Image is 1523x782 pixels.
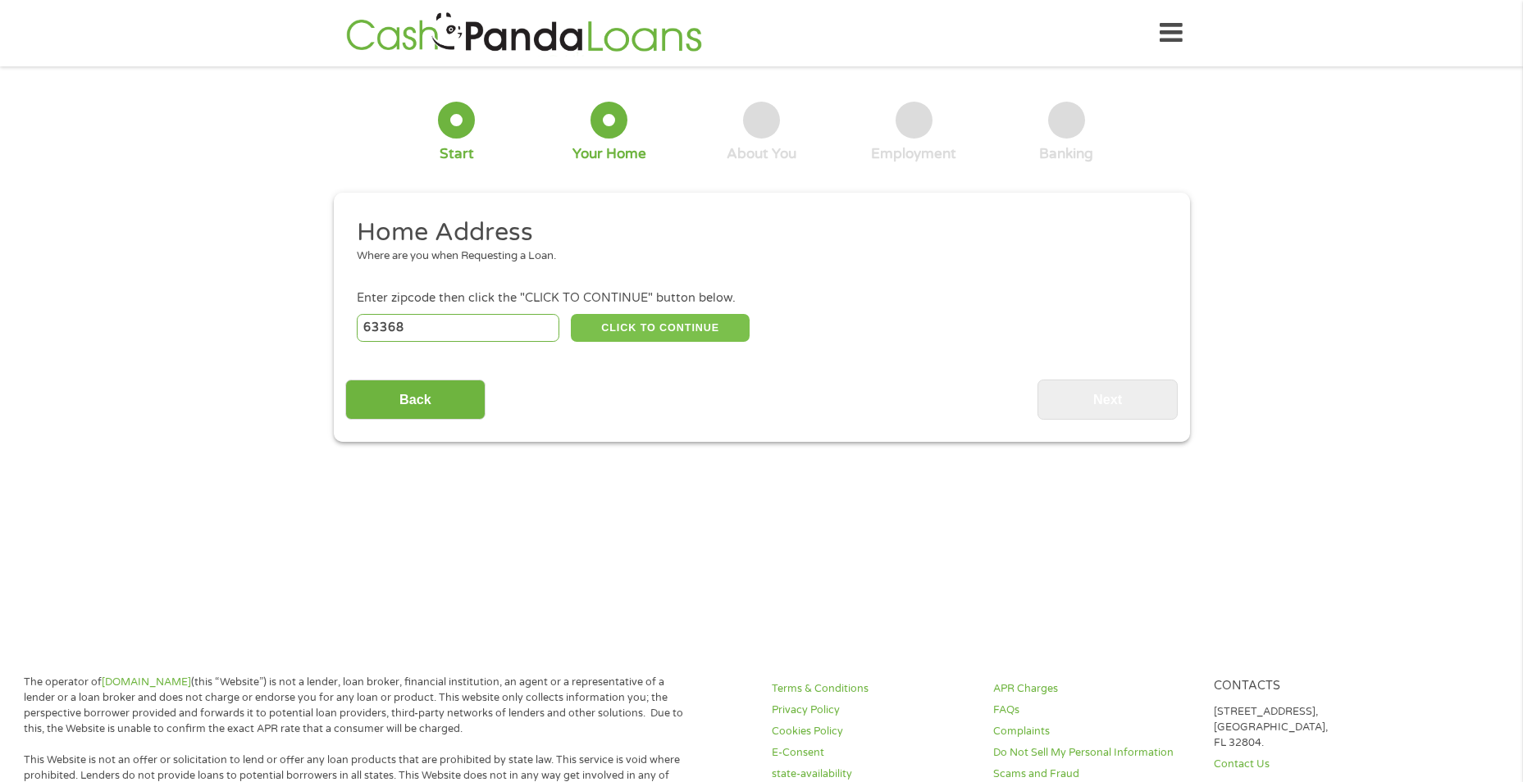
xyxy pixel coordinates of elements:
[1214,757,1416,772] a: Contact Us
[993,681,1195,697] a: APR Charges
[1039,145,1093,163] div: Banking
[1214,704,1416,751] p: [STREET_ADDRESS], [GEOGRAPHIC_DATA], FL 32804.
[440,145,474,163] div: Start
[993,724,1195,739] a: Complaints
[572,145,646,163] div: Your Home
[24,675,688,737] p: The operator of (this “Website”) is not a lender, loan broker, financial institution, an agent or...
[341,10,707,57] img: GetLoanNow Logo
[772,724,974,739] a: Cookies Policy
[772,745,974,761] a: E-Consent
[727,145,796,163] div: About You
[772,681,974,697] a: Terms & Conditions
[357,216,1154,249] h2: Home Address
[357,289,1165,307] div: Enter zipcode then click the "CLICK TO CONTINUE" button below.
[993,702,1195,718] a: FAQs
[772,702,974,718] a: Privacy Policy
[102,675,191,689] a: [DOMAIN_NAME]
[1214,679,1416,694] h4: Contacts
[772,766,974,782] a: state-availability
[571,314,750,342] button: CLICK TO CONTINUE
[345,380,486,420] input: Back
[357,248,1154,265] div: Where are you when Requesting a Loan.
[357,314,559,342] input: Enter Zipcode (e.g 01510)
[1037,380,1178,420] input: Next
[993,745,1195,761] a: Do Not Sell My Personal Information
[993,766,1195,782] a: Scams and Fraud
[871,145,956,163] div: Employment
